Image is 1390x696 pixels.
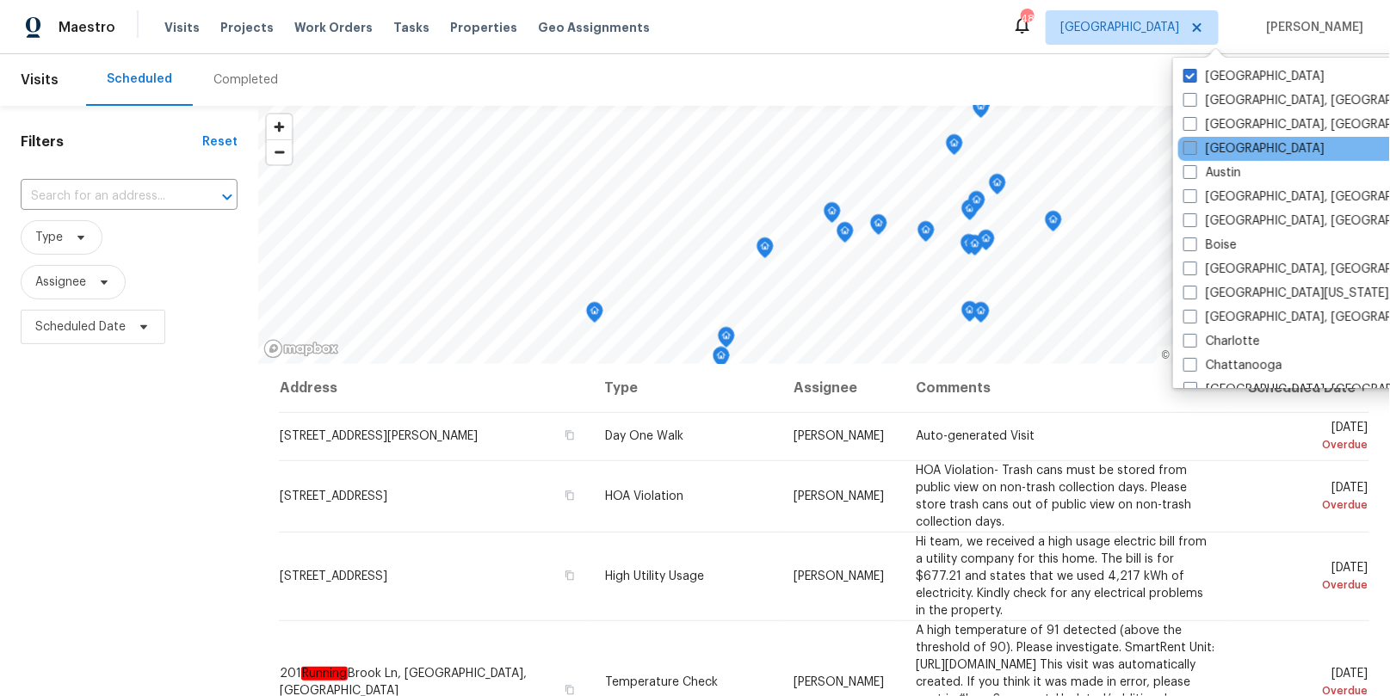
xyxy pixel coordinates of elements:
button: Open [215,185,239,209]
span: [DATE] [1243,562,1368,594]
div: Map marker [968,191,985,218]
label: Charlotte [1183,333,1260,350]
div: Map marker [917,221,935,248]
div: Reset [202,133,238,151]
span: Projects [220,19,274,36]
span: [DATE] [1243,422,1368,453]
span: Properties [450,19,517,36]
span: Hi team, we received a high usage electric bill from a utility company for this home. The bill is... [916,536,1207,617]
div: Map marker [961,200,979,226]
div: Map marker [586,302,603,329]
span: [STREET_ADDRESS] [280,490,387,502]
label: [GEOGRAPHIC_DATA] [1183,68,1325,85]
span: [PERSON_NAME] [794,676,884,688]
div: Map marker [978,230,995,256]
span: High Utility Usage [605,570,704,582]
label: [GEOGRAPHIC_DATA] [1183,140,1325,157]
span: Type [35,229,63,246]
a: Mapbox homepage [263,339,339,359]
span: [PERSON_NAME] [794,570,884,582]
div: Map marker [870,214,887,241]
div: Map marker [973,97,990,124]
div: Map marker [989,174,1006,200]
div: 48 [1021,10,1033,28]
span: HOA Violation [605,490,683,502]
span: [DATE] [1243,482,1368,514]
span: Day One Walk [605,430,683,442]
label: Boise [1183,237,1237,254]
span: Maestro [59,19,115,36]
div: Map marker [961,301,979,328]
div: Overdue [1243,576,1368,594]
div: Map marker [946,134,963,161]
span: Visits [164,19,200,36]
th: Comments [902,364,1229,412]
label: Austin [1183,164,1241,182]
span: [GEOGRAPHIC_DATA] [1060,19,1179,36]
div: Overdue [1243,496,1368,514]
div: Map marker [1045,211,1062,237]
button: Copy Address [562,488,578,503]
div: Map marker [713,347,730,373]
span: Tasks [393,22,429,34]
span: Geo Assignments [538,19,650,36]
th: Assignee [780,364,902,412]
label: Chattanooga [1183,357,1282,374]
button: Copy Address [562,428,578,443]
div: Map marker [961,234,978,261]
div: Map marker [824,202,841,229]
th: Address [279,364,591,412]
span: Visits [21,61,59,99]
button: Zoom in [267,114,292,139]
span: [PERSON_NAME] [794,490,884,502]
div: Map marker [837,222,854,249]
div: Completed [213,71,278,89]
div: Map marker [757,237,774,264]
h1: Filters [21,133,202,151]
div: Map marker [973,302,990,329]
button: Copy Address [562,568,578,583]
th: Scheduled Date ↑ [1229,364,1369,412]
span: Assignee [35,274,86,291]
div: Overdue [1243,436,1368,453]
span: Work Orders [294,19,373,36]
span: [PERSON_NAME] [794,430,884,442]
span: [PERSON_NAME] [1260,19,1364,36]
em: Running [301,667,348,681]
span: HOA Violation- Trash cans must be stored from public view on non-trash collection days. Please st... [916,465,1191,528]
div: Map marker [967,235,984,262]
input: Search for an address... [21,183,189,210]
button: Zoom out [267,139,292,164]
span: [STREET_ADDRESS][PERSON_NAME] [280,430,478,442]
a: Mapbox [1162,349,1209,361]
span: Auto-generated Visit [916,430,1035,442]
div: Map marker [718,327,735,354]
span: Temperature Check [605,676,718,688]
span: Zoom out [267,140,292,164]
span: [STREET_ADDRESS] [280,570,387,582]
div: Scheduled [107,71,172,88]
th: Type [591,364,781,412]
span: Scheduled Date [35,318,126,336]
